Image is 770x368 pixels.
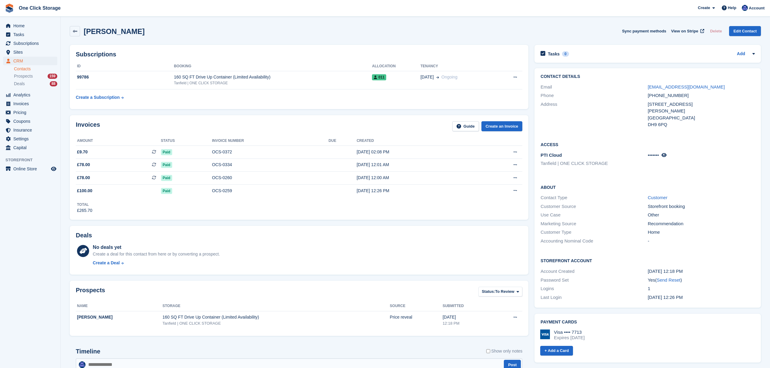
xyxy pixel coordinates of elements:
[541,285,648,292] div: Logins
[77,188,92,194] span: £100.00
[648,220,755,227] div: Recommendation
[13,126,50,134] span: Insurance
[441,75,457,79] span: Ongoing
[212,162,329,168] div: OCS-0334
[443,301,493,311] th: Submitted
[3,22,57,30] a: menu
[13,22,50,30] span: Home
[3,30,57,39] a: menu
[648,92,755,99] div: [PHONE_NUMBER]
[14,73,57,79] a: Prospects 159
[541,277,648,284] div: Password Set
[541,74,755,79] h2: Contact Details
[161,175,172,181] span: Paid
[77,162,90,168] span: £78.00
[420,74,434,80] span: [DATE]
[541,212,648,219] div: Use Case
[48,74,57,79] div: 159
[162,320,390,326] div: Tanfield | ONE CLICK STORAGE
[76,348,100,355] h2: Timeline
[14,81,25,87] span: Deals
[162,314,390,320] div: 160 SQ FT Drive Up Container (Limited Availability)
[77,207,92,214] div: £265.70
[13,39,50,48] span: Subscriptions
[648,152,659,158] span: •••••••
[357,136,476,146] th: Created
[648,101,755,108] div: [STREET_ADDRESS]
[329,136,357,146] th: Due
[76,74,174,80] div: 99786
[749,5,765,11] span: Account
[648,84,725,89] a: [EMAIL_ADDRESS][DOMAIN_NAME]
[541,257,755,263] h2: Storefront Account
[13,57,50,65] span: CRM
[76,92,124,103] a: Create a Subscription
[161,149,172,155] span: Paid
[3,126,57,134] a: menu
[14,66,57,72] a: Contacts
[541,92,648,99] div: Phone
[372,62,420,71] th: Allocation
[3,39,57,48] a: menu
[3,135,57,143] a: menu
[3,57,57,65] a: menu
[76,301,162,311] th: Name
[648,121,755,128] div: DH9 6PQ
[541,152,562,158] span: PTI Cloud
[648,229,755,236] div: Home
[737,51,745,58] a: Add
[93,260,220,266] a: Create a Deal
[93,260,120,266] div: Create a Deal
[3,108,57,117] a: menu
[541,141,755,147] h2: Access
[390,301,443,311] th: Source
[13,30,50,39] span: Tasks
[77,202,92,207] div: Total
[5,4,14,13] img: stora-icon-8386f47178a22dfd0bd8f6a31ec36ba5ce8667c1dd55bd0f319d3a0aa187defe.svg
[14,81,57,87] a: Deals 88
[357,188,476,194] div: [DATE] 12:26 PM
[452,121,479,131] a: Guide
[372,74,386,80] span: 011
[648,285,755,292] div: 1
[540,346,573,356] a: + Add a Card
[657,277,680,283] a: Send Reset
[708,26,724,36] button: Delete
[541,294,648,301] div: Last Login
[357,175,476,181] div: [DATE] 12:00 AM
[742,5,748,11] img: Thomas
[648,195,668,200] a: Customer
[420,62,496,71] th: Tenancy
[161,136,212,146] th: Status
[174,62,372,71] th: Booking
[541,203,648,210] div: Customer Source
[13,143,50,152] span: Capital
[161,188,172,194] span: Paid
[443,314,493,320] div: [DATE]
[13,135,50,143] span: Settings
[212,175,329,181] div: OCS-0260
[390,314,443,320] div: Price reveal
[541,268,648,275] div: Account Created
[357,149,476,155] div: [DATE] 02:08 PM
[648,295,683,300] time: 2025-08-04 11:26:22 UTC
[174,80,372,86] div: Tanfield | ONE CLICK STORAGE
[212,188,329,194] div: OCS-0259
[648,115,755,122] div: [GEOGRAPHIC_DATA]
[3,99,57,108] a: menu
[540,330,550,339] img: Visa Logo
[541,160,648,167] li: Tanfield | ONE CLICK STORAGE
[13,99,50,108] span: Invoices
[3,143,57,152] a: menu
[76,62,174,71] th: ID
[76,232,92,239] h2: Deals
[76,136,161,146] th: Amount
[13,108,50,117] span: Pricing
[541,238,648,245] div: Accounting Nominal Code
[3,165,57,173] a: menu
[77,314,162,320] div: [PERSON_NAME]
[77,149,88,155] span: £9.70
[50,165,57,172] a: Preview store
[76,287,105,298] h2: Prospects
[76,94,120,101] div: Create a Subscription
